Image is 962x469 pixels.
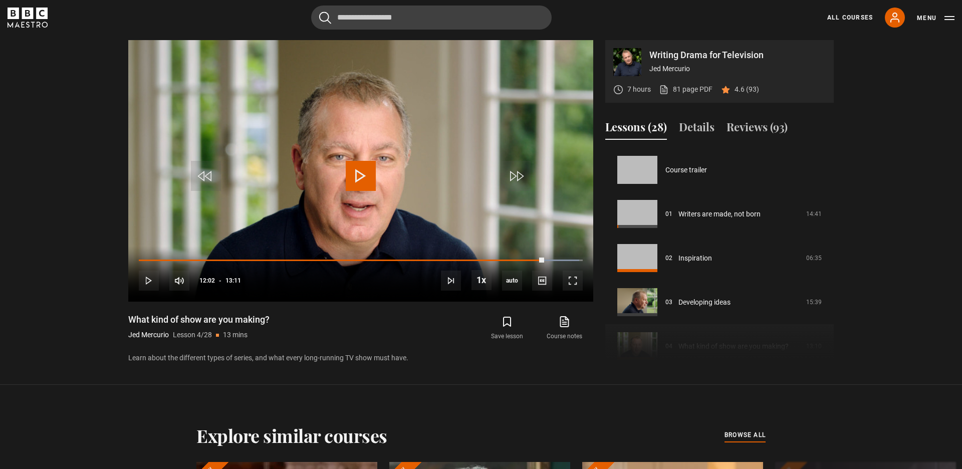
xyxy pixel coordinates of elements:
button: Captions [532,271,552,291]
span: browse all [725,430,766,440]
p: Lesson 4/28 [173,330,212,340]
button: Fullscreen [563,271,583,291]
button: Mute [169,271,189,291]
button: Lessons (28) [605,119,667,140]
button: Next Lesson [441,271,461,291]
h1: What kind of show are you making? [128,314,270,326]
span: auto [502,271,522,291]
p: Jed Mercurio [649,64,826,74]
a: browse all [725,430,766,441]
span: - [219,277,221,284]
p: Learn about the different types of series, and what every long-running TV show must have. [128,353,593,363]
video-js: Video Player [128,40,593,302]
p: 7 hours [627,84,651,95]
button: Submit the search query [319,12,331,24]
a: 81 page PDF [659,84,712,95]
div: Current quality: 720p [502,271,522,291]
button: Playback Rate [471,270,492,290]
button: Details [679,119,714,140]
span: 13:11 [225,272,241,290]
h2: Explore similar courses [196,425,387,446]
button: Save lesson [478,314,536,343]
svg: BBC Maestro [8,8,48,28]
button: Toggle navigation [917,13,954,23]
a: Course trailer [665,165,707,175]
a: Inspiration [678,253,712,264]
input: Search [311,6,552,30]
p: Jed Mercurio [128,330,169,340]
a: Course notes [536,314,593,343]
div: Progress Bar [139,260,583,262]
p: 4.6 (93) [735,84,759,95]
a: All Courses [827,13,873,22]
a: Writers are made, not born [678,209,761,219]
button: Reviews (93) [727,119,788,140]
p: Writing Drama for Television [649,51,826,60]
p: 13 mins [223,330,248,340]
span: 12:02 [199,272,215,290]
button: Play [139,271,159,291]
a: Developing ideas [678,297,731,308]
